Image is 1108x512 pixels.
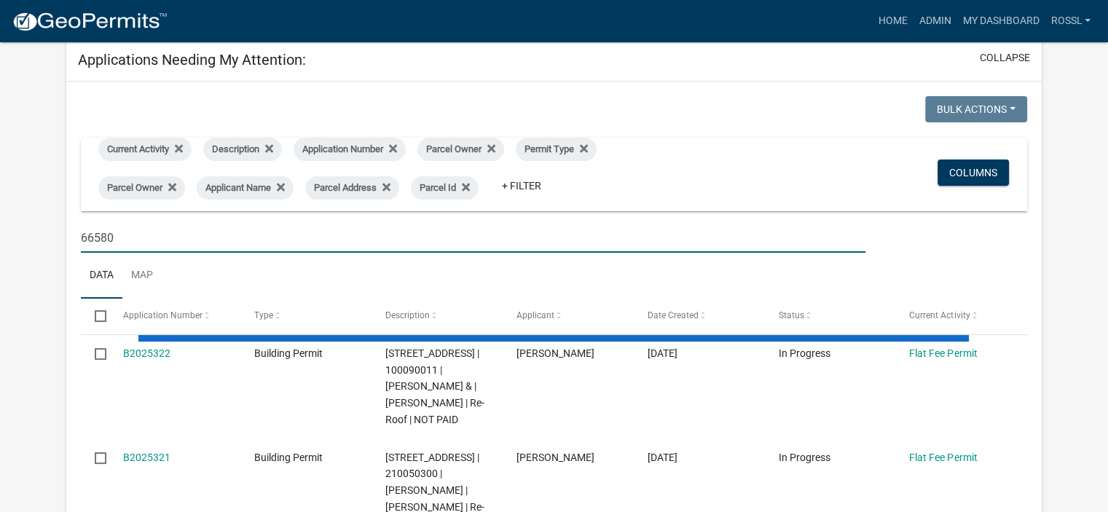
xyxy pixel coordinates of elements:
input: Search for applications [81,223,865,253]
datatable-header-cell: Select [81,299,109,334]
span: Current Activity [107,143,169,154]
a: RossL [1045,7,1096,35]
datatable-header-cell: Date Created [633,299,764,334]
span: Parcel Owner [426,143,482,154]
datatable-header-cell: Current Activity [895,299,1026,334]
datatable-header-cell: Type [240,299,371,334]
a: Flat Fee Permit [909,347,977,359]
a: Data [81,253,122,299]
span: Parcel Address [314,182,377,193]
span: Mark Attig [516,452,594,463]
span: 09/10/2025 [647,347,677,359]
datatable-header-cell: Applicant [502,299,633,334]
span: Description [385,310,430,320]
span: In Progress [778,347,830,359]
span: Parcel Owner [107,182,162,193]
a: Admin [913,7,956,35]
span: Building Permit [254,347,323,359]
span: Date Created [647,310,698,320]
a: Home [872,7,913,35]
datatable-header-cell: Description [371,299,502,334]
span: Type [254,310,273,320]
span: Gina Gullickson [516,347,594,359]
span: 20755 640TH AVE | 100090011 | ERICKSON,CHARLES H & | KAREN ERICKSON | Re-Roof | NOT PAID [385,347,484,425]
span: Applicant [516,310,554,320]
span: In Progress [778,452,830,463]
button: Bulk Actions [925,96,1027,122]
span: Parcel Id [420,182,456,193]
span: Description [212,143,259,154]
span: 09/10/2025 [647,452,677,463]
datatable-header-cell: Application Number [109,299,240,334]
span: Application Number [123,310,203,320]
h5: Applications Needing My Attention: [78,51,306,68]
span: Permit Type [524,143,574,154]
a: Flat Fee Permit [909,452,977,463]
a: B2025322 [123,347,170,359]
a: My Dashboard [956,7,1045,35]
button: Columns [938,159,1009,186]
span: Application Number [302,143,383,154]
datatable-header-cell: Status [764,299,895,334]
a: + Filter [490,173,553,199]
span: Applicant Name [205,182,271,193]
a: Map [122,253,162,299]
a: B2025321 [123,452,170,463]
span: Building Permit [254,452,323,463]
span: Status [778,310,804,320]
span: Current Activity [909,310,970,320]
button: collapse [980,50,1030,66]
